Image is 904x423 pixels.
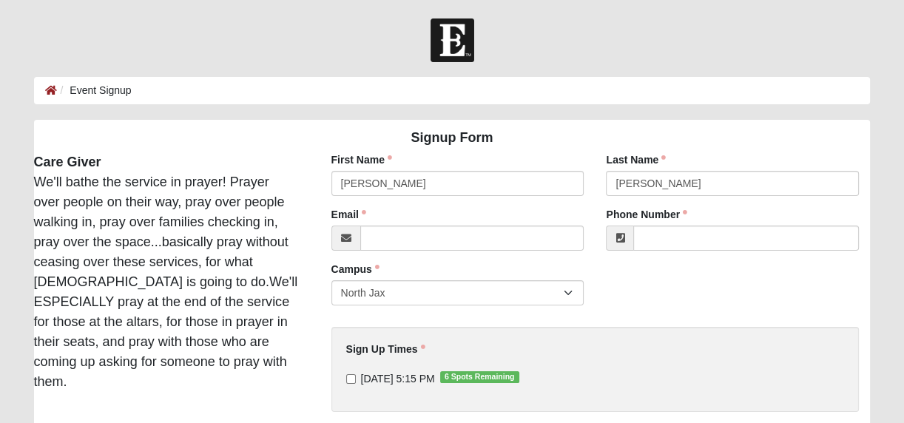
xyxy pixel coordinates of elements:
[331,152,392,167] label: First Name
[346,374,356,384] input: [DATE] 5:15 PM6 Spots Remaining
[606,152,666,167] label: Last Name
[57,83,132,98] li: Event Signup
[606,207,687,222] label: Phone Number
[34,130,871,146] h4: Signup Form
[331,262,380,277] label: Campus
[34,155,101,169] strong: Care Giver
[23,152,309,392] div: We'll bathe the service in prayer! Prayer over people on their way, pray over people walking in, ...
[361,373,435,385] span: [DATE] 5:15 PM
[331,207,366,222] label: Email
[346,342,425,356] label: Sign Up Times
[440,371,519,383] span: 6 Spots Remaining
[431,18,474,62] img: Church of Eleven22 Logo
